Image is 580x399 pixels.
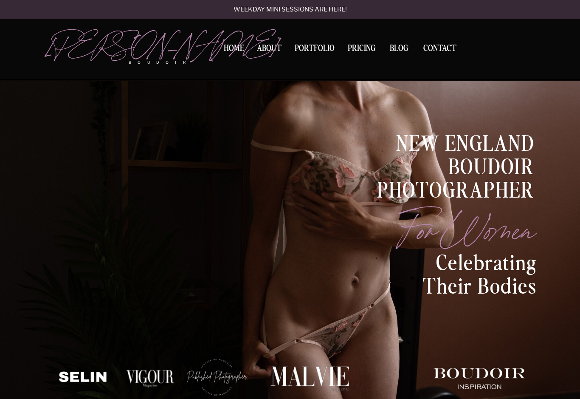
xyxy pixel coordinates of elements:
a: Pricing [345,44,378,56]
p: for women [349,201,534,249]
a: Contact [420,44,460,53]
a: Portfolio [292,44,338,56]
p: boudoir [129,59,199,65]
p: celebrating their bodies [394,252,537,302]
a: BLOG [386,44,412,52]
a: Weekday mini sessions are here! [211,6,369,14]
a: [PERSON_NAME] [47,30,199,56]
h1: New England BOUDOIR Photographer [334,133,534,180]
